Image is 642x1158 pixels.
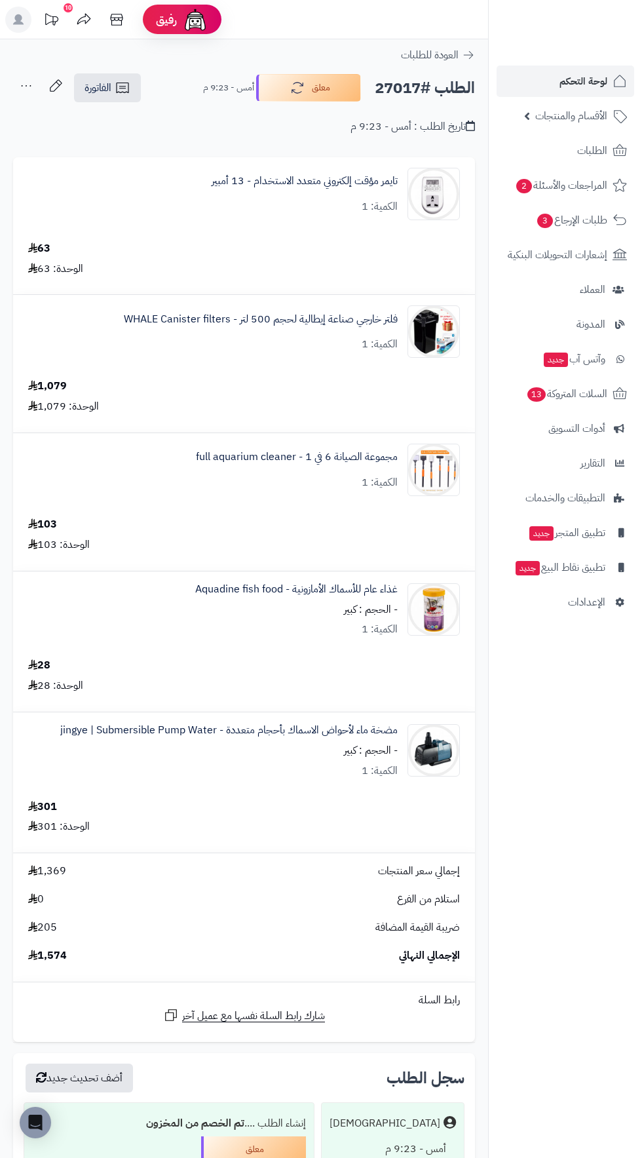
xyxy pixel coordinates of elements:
[515,176,607,195] span: المراجعات والأسئلة
[362,337,398,352] div: الكمية: 1
[497,170,634,201] a: المراجعات والأسئلة2
[28,379,67,394] div: 1,079
[401,47,459,63] span: العودة للطلبات
[344,602,398,617] small: - الحجم : كبير
[35,7,67,36] a: تحديثات المنصة
[526,385,607,403] span: السلات المتروكة
[28,800,57,815] div: 301
[559,72,607,90] span: لوحة التحكم
[536,211,607,229] span: طلبات الإرجاع
[28,261,83,277] div: الوحدة: 63
[256,74,361,102] button: معلق
[28,537,90,552] div: الوحدة: 103
[577,142,607,160] span: الطلبات
[516,561,540,575] span: جديد
[74,73,141,102] a: الفاتورة
[156,12,177,28] span: رفيق
[28,658,50,673] div: 28
[330,1116,440,1131] div: [DEMOGRAPHIC_DATA]
[203,81,254,94] small: أمس - 9:23 م
[28,920,57,935] span: 205
[497,552,634,583] a: تطبيق نقاط البيعجديد
[497,482,634,514] a: التطبيقات والخدمات
[146,1115,244,1131] b: تم الخصم من المخزون
[26,1064,133,1092] button: أضف تحديث جديد
[28,819,90,834] div: الوحدة: 301
[28,892,44,907] span: 0
[535,107,607,125] span: الأقسام والمنتجات
[401,47,475,63] a: العودة للطلبات
[497,587,634,618] a: الإعدادات
[375,75,475,102] h2: الطلب #27017
[362,622,398,637] div: الكمية: 1
[580,454,605,473] span: التقارير
[497,378,634,410] a: السلات المتروكة13
[408,724,459,777] img: 1749898750-mowoled_1700089257_bsss1203558_progresssivefwxwrwrvrv-90x90.jpg
[576,315,605,334] span: المدونة
[497,239,634,271] a: إشعارات التحويلات البنكية
[375,920,460,935] span: ضريبة القيمة المضافة
[362,199,398,214] div: الكمية: 1
[580,280,605,299] span: العملاء
[528,524,605,542] span: تطبيق المتجر
[85,80,111,96] span: الفاتورة
[362,763,398,779] div: الكمية: 1
[497,274,634,305] a: العملاء
[196,450,398,465] a: مجموعة الصيانة 6 في 1 - full aquarium cleaner
[527,387,546,402] span: 13
[568,593,605,611] span: الإعدادات
[182,7,208,33] img: ai-face.png
[124,312,398,327] a: فلتر خارجي صناعة إيطالية لحجم 500 لتر - WHALE Canister filters
[28,399,99,414] div: الوحدة: 1,079
[525,489,605,507] span: التطبيقات والخدمات
[60,723,398,738] a: مضخة ماء لأحواض الاسماك بأحجام متعددة - jingye | Submersible Pump Water
[497,204,634,236] a: طلبات الإرجاع3
[516,179,532,193] span: 2
[408,444,459,496] img: 1689362972--231879352-1334457193-90x90.jpg
[497,309,634,340] a: المدونة
[397,892,460,907] span: استلام من الفرع
[537,214,553,228] span: 3
[64,3,73,12] div: 10
[378,864,460,879] span: إجمالي سعر المنتجات
[195,582,398,597] a: غذاء عام للأسماك الأمازونية - Aquadine fish food
[182,1009,325,1024] span: شارك رابط السلة نفسها مع عميل آخر
[508,246,607,264] span: إشعارات التحويلات البنكية
[28,241,50,256] div: 63
[28,864,66,879] span: 1,369
[408,583,459,636] img: 1711003036-71EcsxxyC%D8%B3%D9%8A%D9%8A%D9%8A%D8%B6%D8%B5%D8%ABWsxdsdwsxr-oL-90x90.jpg
[20,1107,51,1138] div: Open Intercom Messenger
[497,66,634,97] a: لوحة التحكم
[399,948,460,963] span: الإجمالي النهائي
[544,353,568,367] span: جديد
[497,517,634,549] a: تطبيق المتجرجديد
[344,743,398,758] small: - الحجم : كبير
[542,350,605,368] span: وآتس آب
[529,526,554,541] span: جديد
[497,413,634,444] a: أدوات التسويق
[497,448,634,479] a: التقارير
[18,993,470,1008] div: رابط السلة
[32,1111,306,1136] div: إنشاء الطلب ....
[408,168,459,220] img: 1681939311-61776bGTEML._SL1436_-90x90.jpg
[28,517,57,532] div: 103
[212,174,398,189] a: تايمر مؤقت إلكتروني متعدد الاستخدام - 13 أمبير
[350,119,475,134] div: تاريخ الطلب : أمس - 9:23 م
[28,948,67,963] span: 1,574
[514,558,605,577] span: تطبيق نقاط البيع
[387,1070,464,1086] h3: سجل الطلب
[548,419,605,438] span: أدوات التسويق
[28,678,83,693] div: الوحدة: 28
[497,135,634,166] a: الطلبات
[497,343,634,375] a: وآتس آبجديد
[163,1007,325,1024] a: شارك رابط السلة نفسها مع عميل آخر
[408,305,459,358] img: 618SHKIfmdL-1000x100%D8%B3xzzx5293f842j2d0h-90x90.jpg
[362,475,398,490] div: الكمية: 1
